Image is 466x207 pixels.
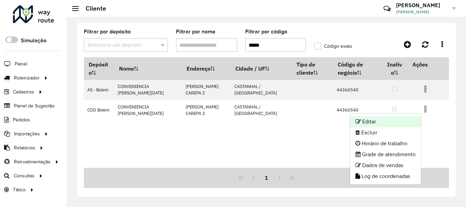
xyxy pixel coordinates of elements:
li: Editar [350,116,421,127]
th: Cidade / UF [231,57,292,80]
span: Consultas [14,172,34,179]
label: Filtrar por código [245,28,287,36]
li: Dados de vendas [350,160,421,171]
td: CDD Belem [84,100,114,120]
th: Inativo [381,57,408,80]
th: Ações [408,57,449,72]
td: CASTANHAL / [GEOGRAPHIC_DATA] [231,100,292,120]
li: Excluir [350,127,421,138]
td: 44360540 [333,100,381,120]
span: Pedidos [13,116,30,123]
span: Roteirizador [14,74,40,82]
label: Código exato [314,43,352,50]
td: [PERSON_NAME] CAREPA 2 [182,100,231,120]
td: CONVENIENCIA [PERSON_NAME][DATE] [114,80,182,100]
td: CONVENIENCIA [PERSON_NAME][DATE] [114,100,182,120]
span: Painel [15,60,27,68]
li: Log de coordenadas [350,171,421,182]
td: [PERSON_NAME] CAREPA 2 [182,80,231,100]
h2: Cliente [79,5,106,12]
th: Tipo de cliente [292,57,333,80]
th: Endereço [182,57,231,80]
span: Importações [14,130,40,137]
h3: [PERSON_NAME] [396,2,447,9]
label: Filtrar por nome [176,28,215,36]
button: 1 [260,171,273,184]
span: Retroalimentação [14,158,50,165]
th: Depósito [84,57,114,80]
th: Nome [114,57,182,80]
li: Horário de trabalho [350,138,421,149]
th: Código de negócio [333,57,381,80]
label: Simulação [21,36,46,45]
span: Tático [13,186,26,193]
span: Cadastros [13,88,34,95]
a: Contato Rápido [380,1,394,16]
td: AS - Belem [84,80,114,100]
span: [PERSON_NAME] [396,9,447,15]
td: CASTANHAL / [GEOGRAPHIC_DATA] [231,80,292,100]
label: Filtrar por depósito [84,28,131,36]
li: Grade de atendimento [350,149,421,160]
span: Painel de Sugestão [14,102,55,109]
td: 44360540 [333,80,381,100]
span: Relatórios [14,144,35,151]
